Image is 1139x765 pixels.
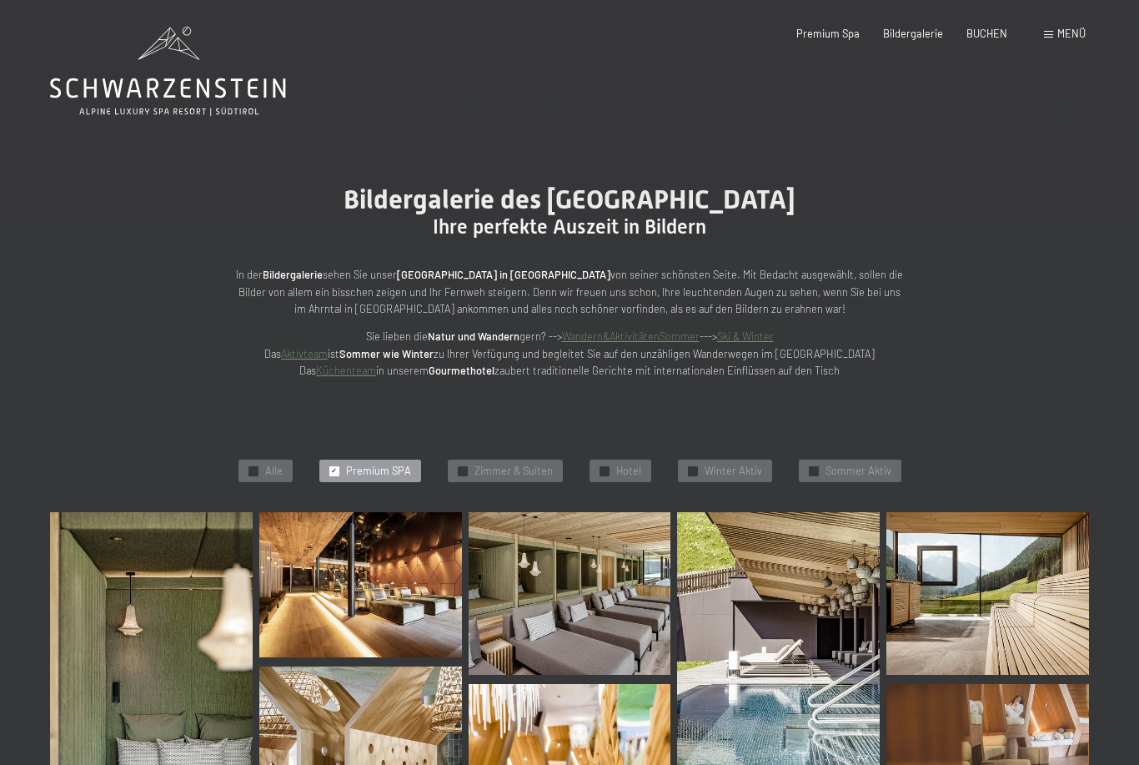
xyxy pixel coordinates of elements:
span: Zimmer & Suiten [474,464,553,479]
span: Alle [265,464,283,479]
a: Ski & Winter [717,330,774,343]
img: Bildergalerie [469,512,671,674]
strong: Gourmethotel [429,364,494,377]
span: ✓ [601,466,607,476]
span: Premium SPA [346,464,411,479]
span: Hotel [616,464,641,479]
strong: Sommer wie Winter [339,347,434,360]
span: ✓ [690,466,695,476]
a: Premium Spa [796,27,860,40]
a: Aktivteam [281,347,328,360]
strong: Natur und Wandern [428,330,519,343]
span: Sommer Aktiv [825,464,891,479]
a: Wandern&AktivitätenSommer [562,330,700,343]
img: Wellnesshotels - Sauna - Entspannung - Ahrntal [886,512,1089,674]
a: BUCHEN [966,27,1007,40]
span: ✓ [331,466,337,476]
p: In der sehen Sie unser von seiner schönsten Seite. Mit Bedacht ausgewählt, sollen die Bilder von ... [236,266,903,317]
strong: Bildergalerie [263,268,323,281]
a: Küchenteam [316,364,376,377]
strong: [GEOGRAPHIC_DATA] in [GEOGRAPHIC_DATA] [397,268,610,281]
span: ✓ [459,466,465,476]
span: Winter Aktiv [705,464,762,479]
span: Menü [1057,27,1086,40]
a: Bildergalerie [883,27,943,40]
img: Bildergalerie [259,512,462,657]
span: ✓ [250,466,256,476]
p: Sie lieben die gern? --> ---> Das ist zu Ihrer Verfügung und begleitet Sie auf den unzähligen Wan... [236,328,903,379]
span: Bildergalerie des [GEOGRAPHIC_DATA] [344,184,795,215]
span: ✓ [810,466,816,476]
span: Ihre perfekte Auszeit in Bildern [433,215,706,239]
